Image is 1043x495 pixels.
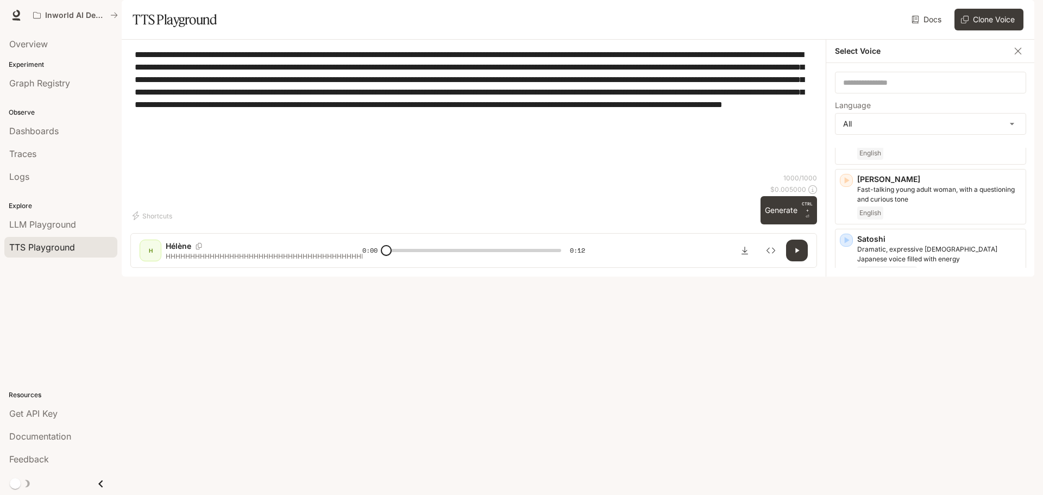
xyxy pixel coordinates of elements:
p: CTRL + [802,200,813,214]
p: Hélène [166,241,191,252]
p: Satoshi [857,234,1021,245]
p: HHHHHHHHHHHHHHHHHHHHHHHHHHHHHHHHHHHHHHHHHHHHHHHHHHHHHHHHHHHHHHHHHHHHHHHHHHHHHHHHHHHHHHHHHHHHHHHHH... [166,252,362,261]
h1: TTS Playground [133,9,217,30]
span: English [857,206,883,220]
p: [PERSON_NAME] [857,174,1021,185]
span: English [857,147,883,160]
button: All workspaces [28,4,123,26]
p: ⏎ [802,200,813,220]
span: 0:12 [570,245,585,256]
button: Inspect [760,240,782,261]
button: Copy Voice ID [191,243,206,249]
p: Inworld AI Demos [45,11,106,20]
div: All [835,114,1026,134]
span: 0:00 [362,245,378,256]
button: GenerateCTRL +⏎ [761,196,817,224]
button: Shortcuts [130,207,177,224]
div: H [142,242,159,259]
a: Docs [909,9,946,30]
p: Dramatic, expressive male Japanese voice filled with energy [857,245,1021,264]
button: Download audio [734,240,756,261]
p: Fast-talking young adult woman, with a questioning and curious tone [857,185,1021,204]
p: Language [835,102,871,109]
span: Japanese (日本語) [857,266,917,279]
button: Clone Voice [954,9,1023,30]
